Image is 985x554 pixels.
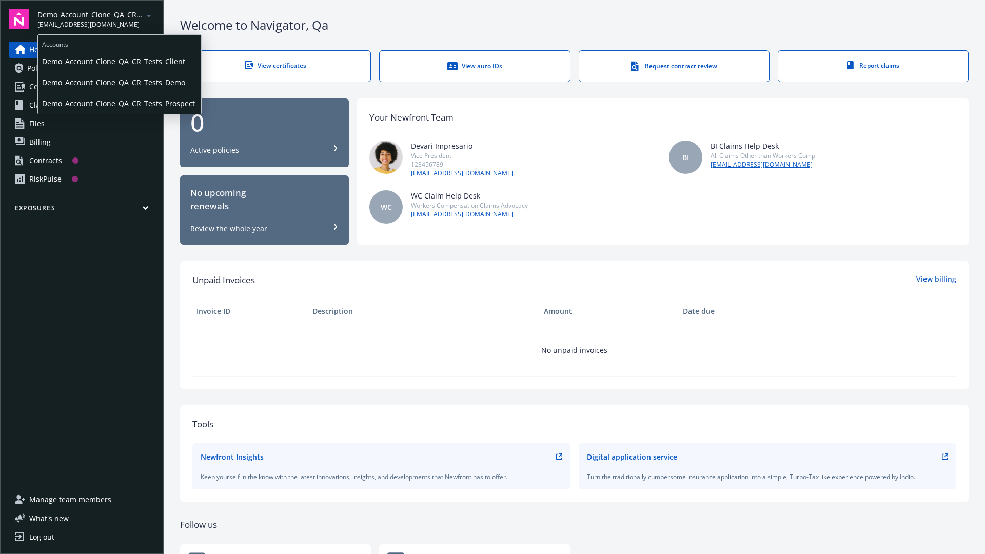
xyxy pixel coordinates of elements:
[29,529,54,545] div: Log out
[42,72,197,93] span: Demo_Account_Clone_QA_CR_Tests_Demo
[143,9,155,22] a: arrowDropDown
[192,299,308,324] th: Invoice ID
[9,9,29,29] img: navigator-logo.svg
[29,42,49,58] span: Home
[369,141,403,174] img: photo
[411,141,513,151] div: Devari Impresario
[9,513,85,524] button: What's new
[38,35,201,51] span: Accounts
[540,299,679,324] th: Amount
[201,451,264,462] div: Newfront Insights
[711,160,815,169] a: [EMAIL_ADDRESS][DOMAIN_NAME]
[411,160,513,169] div: 123456789
[9,171,155,187] a: RiskPulse
[9,491,155,508] a: Manage team members
[180,175,349,245] button: No upcomingrenewalsReview the whole year
[411,210,528,219] a: [EMAIL_ADDRESS][DOMAIN_NAME]
[190,224,267,234] div: Review the whole year
[711,151,815,160] div: All Claims Other than Workers Comp
[9,152,155,169] a: Contracts
[42,93,197,114] span: Demo_Account_Clone_QA_CR_Tests_Prospect
[411,169,513,178] a: [EMAIL_ADDRESS][DOMAIN_NAME]
[42,51,197,72] span: Demo_Account_Clone_QA_CR_Tests_Client
[190,145,239,155] div: Active policies
[180,98,349,168] button: 0Active policies
[29,78,68,95] span: Certificates
[587,472,949,481] div: Turn the traditionally cumbersome insurance application into a simple, Turbo-Tax like experience ...
[190,110,339,135] div: 0
[180,518,969,531] div: Follow us
[37,9,155,29] button: Demo_Account_Clone_QA_CR_Tests_Prospect[EMAIL_ADDRESS][DOMAIN_NAME]arrowDropDown
[9,204,155,216] button: Exposures
[29,152,62,169] div: Contracts
[9,97,155,113] a: Claims
[711,141,815,151] div: BI Claims Help Desk
[411,190,528,201] div: WC Claim Help Desk
[799,61,948,70] div: Report claims
[381,202,392,212] span: WC
[180,50,371,82] a: View certificates
[9,60,155,76] a: Policies
[29,134,51,150] span: Billing
[778,50,969,82] a: Report claims
[369,111,454,124] div: Your Newfront Team
[201,472,562,481] div: Keep yourself in the know with the latest innovations, insights, and developments that Newfront h...
[37,20,143,29] span: [EMAIL_ADDRESS][DOMAIN_NAME]
[29,115,45,132] span: Files
[192,324,956,376] td: No unpaid invoices
[29,491,111,508] span: Manage team members
[308,299,540,324] th: Description
[37,9,143,20] span: Demo_Account_Clone_QA_CR_Tests_Prospect
[192,273,255,287] span: Unpaid Invoices
[400,61,549,71] div: View auto IDs
[180,16,969,34] div: Welcome to Navigator , Qa
[411,151,513,160] div: Vice President
[9,115,155,132] a: Files
[9,78,155,95] a: Certificates
[600,61,748,71] div: Request contract review
[27,60,53,76] span: Policies
[190,186,339,213] div: No upcoming renewals
[916,273,956,287] a: View billing
[192,418,956,431] div: Tools
[9,42,155,58] a: Home
[9,134,155,150] a: Billing
[379,50,570,82] a: View auto IDs
[29,513,69,524] span: What ' s new
[411,201,528,210] div: Workers Compensation Claims Advocacy
[579,50,770,82] a: Request contract review
[587,451,677,462] div: Digital application service
[29,97,52,113] span: Claims
[682,152,689,163] span: BI
[201,61,350,70] div: View certificates
[29,171,62,187] div: RiskPulse
[679,299,795,324] th: Date due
